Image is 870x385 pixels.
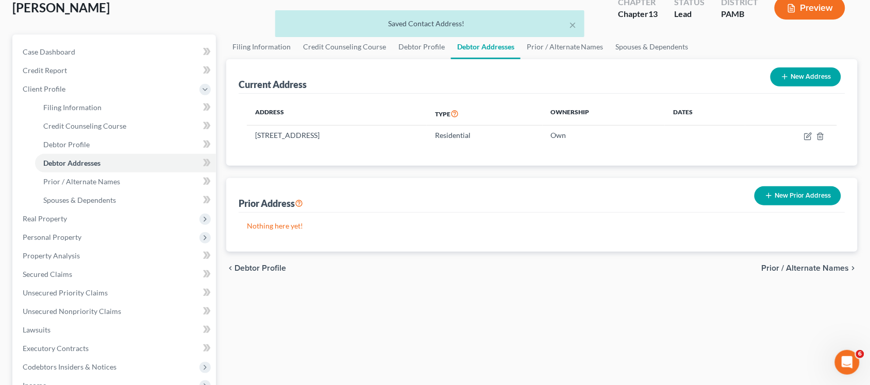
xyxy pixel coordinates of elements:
[23,344,89,353] span: Executory Contracts
[427,126,543,145] td: Residential
[23,288,108,297] span: Unsecured Priority Claims
[451,34,521,59] a: Debtor Addresses
[849,264,858,272] i: chevron_right
[610,34,695,59] a: Spouses & Dependents
[23,251,80,260] span: Property Analysis
[14,265,216,284] a: Secured Claims
[14,61,216,80] a: Credit Report
[721,8,758,20] div: PAMB
[283,19,576,29] div: Saved Contact Address!
[43,177,120,186] span: Prior / Alternate Names
[14,247,216,265] a: Property Analysis
[755,186,841,205] button: New Prior Address
[835,350,860,375] iframe: Intercom live chat
[665,102,745,126] th: Dates
[762,264,849,272] span: Prior / Alternate Names
[674,8,705,20] div: Lead
[35,117,216,135] a: Credit Counseling Course
[35,154,216,172] a: Debtor Addresses
[226,34,297,59] a: Filing Information
[35,172,216,191] a: Prior / Alternate Names
[618,8,658,20] div: Chapter
[239,197,303,209] div: Prior Address
[235,264,286,272] span: Debtor Profile
[43,159,101,167] span: Debtor Addresses
[856,350,864,358] span: 6
[543,102,665,126] th: Ownership
[23,325,51,334] span: Lawsuits
[247,102,427,126] th: Address
[521,34,610,59] a: Prior / Alternate Names
[14,339,216,358] a: Executory Contracts
[14,302,216,321] a: Unsecured Nonpriority Claims
[648,9,658,19] span: 13
[43,121,126,130] span: Credit Counseling Course
[43,196,116,204] span: Spouses & Dependents
[247,221,837,231] p: Nothing here yet!
[771,67,841,86] button: New Address
[23,214,67,223] span: Real Property
[427,102,543,126] th: Type
[23,233,81,241] span: Personal Property
[239,78,307,91] div: Current Address
[226,264,286,272] button: chevron_left Debtor Profile
[14,284,216,302] a: Unsecured Priority Claims
[43,103,102,112] span: Filing Information
[23,307,121,316] span: Unsecured Nonpriority Claims
[392,34,451,59] a: Debtor Profile
[14,43,216,61] a: Case Dashboard
[543,126,665,145] td: Own
[297,34,392,59] a: Credit Counseling Course
[14,321,216,339] a: Lawsuits
[23,270,72,278] span: Secured Claims
[23,84,65,93] span: Client Profile
[247,126,427,145] td: [STREET_ADDRESS]
[23,362,116,371] span: Codebtors Insiders & Notices
[23,47,75,56] span: Case Dashboard
[569,19,576,31] button: ×
[35,191,216,209] a: Spouses & Dependents
[23,66,67,75] span: Credit Report
[35,98,216,117] a: Filing Information
[226,264,235,272] i: chevron_left
[35,135,216,154] a: Debtor Profile
[762,264,858,272] button: Prior / Alternate Names chevron_right
[43,140,90,149] span: Debtor Profile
